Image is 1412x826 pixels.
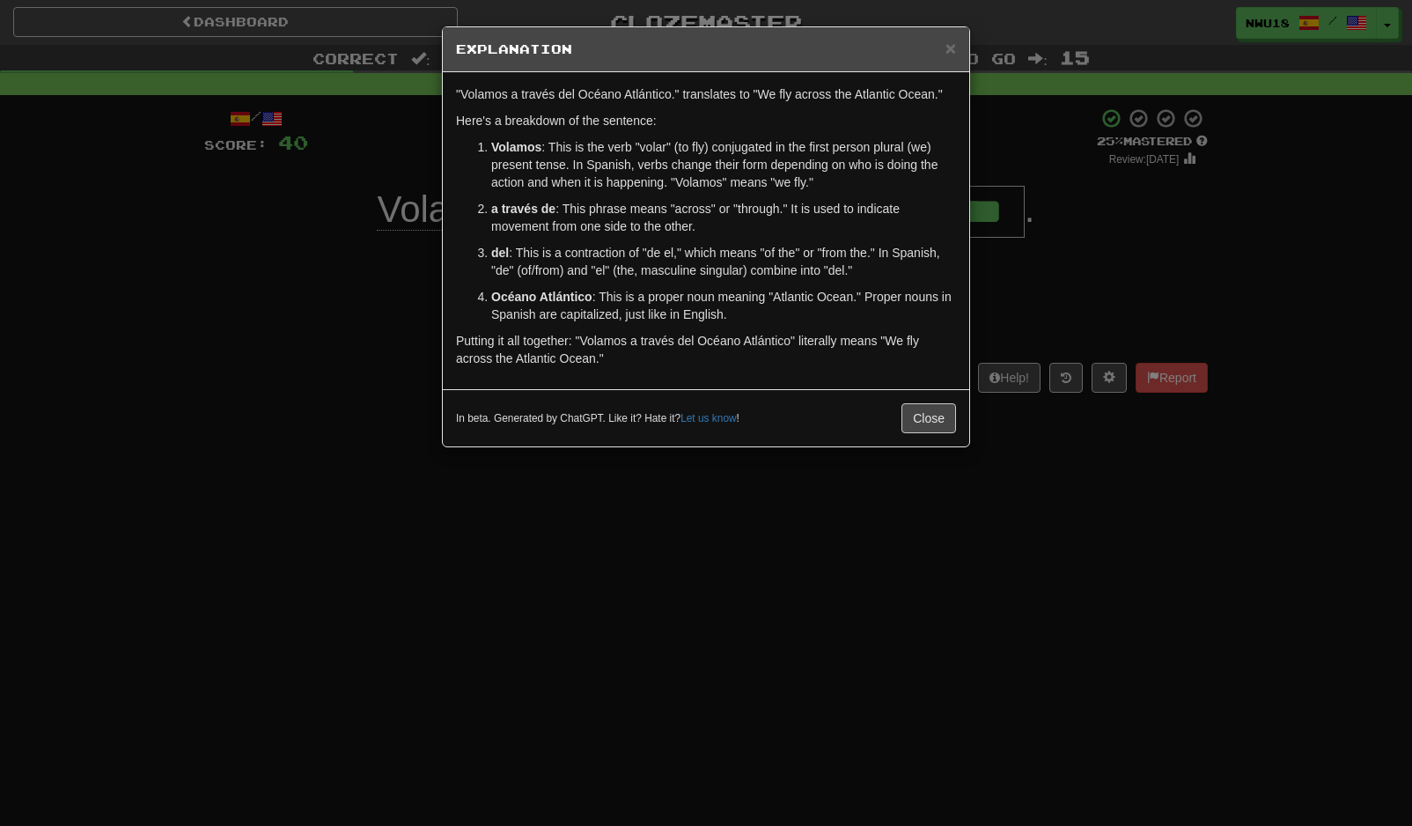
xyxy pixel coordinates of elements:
[456,411,739,426] small: In beta. Generated by ChatGPT. Like it? Hate it? !
[456,332,956,367] p: Putting it all together: "Volamos a través del Océano Atlántico" literally means "We fly across t...
[491,138,956,191] p: : This is the verb "volar" (to fly) conjugated in the first person plural (we) present tense. In ...
[491,288,956,323] p: : This is a proper noun meaning "Atlantic Ocean." Proper nouns in Spanish are capitalized, just l...
[491,140,541,154] strong: Volamos
[680,412,736,424] a: Let us know
[456,41,956,58] h5: Explanation
[456,85,956,103] p: "Volamos a través del Océano Atlántico." translates to "We fly across the Atlantic Ocean."
[491,290,592,304] strong: Océano Atlántico
[491,246,509,260] strong: del
[491,244,956,279] p: : This is a contraction of "de el," which means "of the" or "from the." In Spanish, "de" (of/from...
[945,38,956,58] span: ×
[456,112,956,129] p: Here's a breakdown of the sentence:
[901,403,956,433] button: Close
[945,39,956,57] button: Close
[491,200,956,235] p: : This phrase means "across" or "through." It is used to indicate movement from one side to the o...
[491,202,555,216] strong: a través de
